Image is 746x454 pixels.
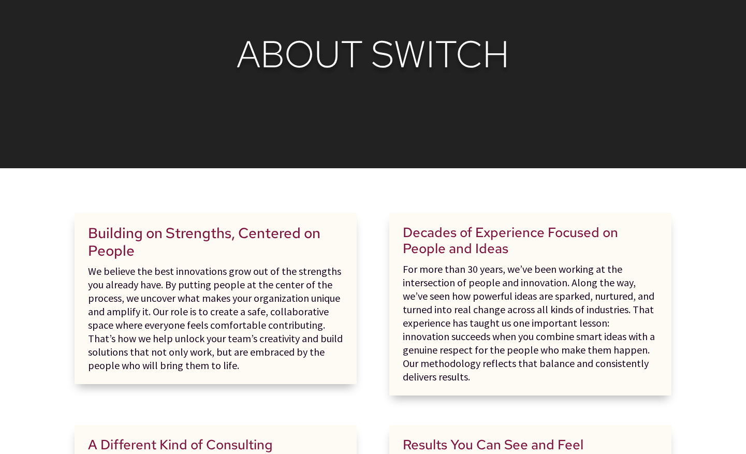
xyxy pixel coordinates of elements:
h1: About Switch [75,32,671,82]
p: We believe the best innovations grow out of the strengths you already have. By putting people at ... [88,265,343,372]
p: For more than 30 years, we’ve been working at the intersection of people and innovation. Along th... [403,262,658,384]
h3: Decades of Experience Focused on People and Ideas [403,225,658,262]
h2: Building on Strengths, Centered on People [88,225,343,265]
